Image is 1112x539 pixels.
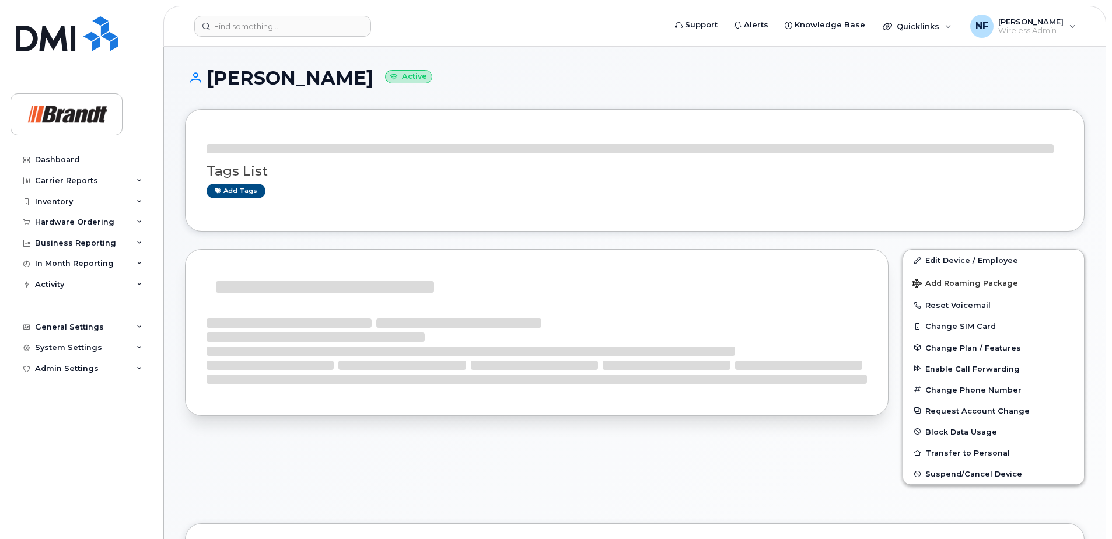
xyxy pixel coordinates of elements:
span: Add Roaming Package [912,279,1018,290]
h3: Tags List [207,164,1063,178]
span: Change Plan / Features [925,343,1021,352]
small: Active [385,70,432,83]
button: Request Account Change [903,400,1084,421]
button: Change SIM Card [903,316,1084,337]
button: Enable Call Forwarding [903,358,1084,379]
h1: [PERSON_NAME] [185,68,1085,88]
a: Edit Device / Employee [903,250,1084,271]
button: Change Plan / Features [903,337,1084,358]
button: Change Phone Number [903,379,1084,400]
a: Add tags [207,184,265,198]
button: Block Data Usage [903,421,1084,442]
span: Enable Call Forwarding [925,364,1020,373]
button: Transfer to Personal [903,442,1084,463]
button: Reset Voicemail [903,295,1084,316]
button: Suspend/Cancel Device [903,463,1084,484]
button: Add Roaming Package [903,271,1084,295]
span: Suspend/Cancel Device [925,470,1022,478]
